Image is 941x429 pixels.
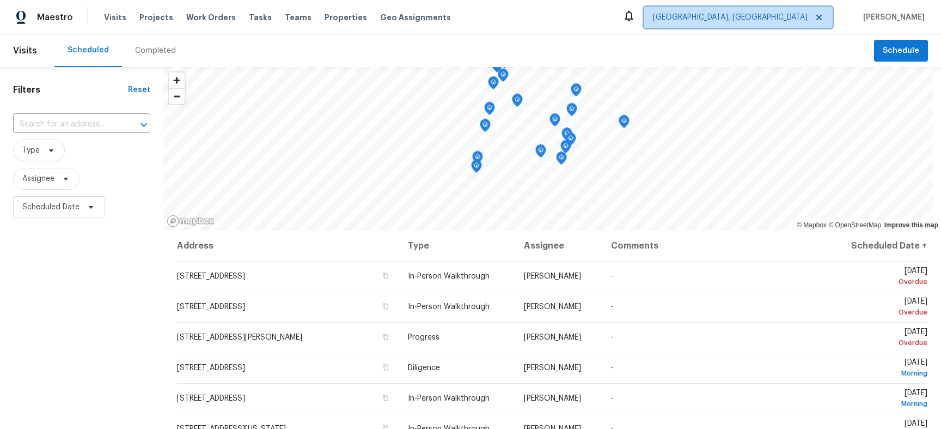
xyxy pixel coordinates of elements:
[381,362,390,372] button: Copy Address
[68,45,109,56] div: Scheduled
[13,84,128,95] h1: Filters
[381,393,390,403] button: Copy Address
[381,301,390,311] button: Copy Address
[535,144,546,161] div: Map marker
[524,334,581,341] span: [PERSON_NAME]
[836,359,927,379] span: [DATE]
[653,12,808,23] span: [GEOGRAPHIC_DATA], [GEOGRAPHIC_DATA]
[602,231,828,261] th: Comments
[177,303,245,311] span: [STREET_ADDRESS]
[177,334,302,341] span: [STREET_ADDRESS][PERSON_NAME]
[408,334,439,341] span: Progress
[136,117,151,132] button: Open
[169,88,185,104] button: Zoom out
[408,364,440,372] span: Diligence
[560,140,571,157] div: Map marker
[611,334,614,341] span: -
[515,231,602,261] th: Assignee
[524,364,581,372] span: [PERSON_NAME]
[883,44,919,58] span: Schedule
[128,84,150,95] div: Reset
[471,160,482,177] div: Map marker
[836,276,927,287] div: Overdue
[611,364,614,372] span: -
[484,102,495,119] div: Map marker
[472,151,483,168] div: Map marker
[163,67,933,231] canvas: Map
[285,12,311,23] span: Teams
[836,267,927,287] span: [DATE]
[408,273,490,280] span: In-Person Walkthrough
[167,215,215,227] a: Mapbox homepage
[611,395,614,402] span: -
[619,115,630,132] div: Map marker
[186,12,236,23] span: Work Orders
[399,231,515,261] th: Type
[22,202,80,213] span: Scheduled Date
[22,173,54,184] span: Assignee
[13,39,37,63] span: Visits
[408,395,490,402] span: In-Person Walkthrough
[104,12,126,23] span: Visits
[13,116,120,133] input: Search for an address...
[177,395,245,402] span: [STREET_ADDRESS]
[524,273,581,280] span: [PERSON_NAME]
[169,89,185,104] span: Zoom out
[561,128,572,144] div: Map marker
[524,303,581,311] span: [PERSON_NAME]
[611,273,614,280] span: -
[874,40,928,62] button: Schedule
[836,368,927,379] div: Morning
[512,94,523,111] div: Map marker
[566,103,577,120] div: Map marker
[611,303,614,311] span: -
[859,12,925,23] span: [PERSON_NAME]
[408,303,490,311] span: In-Person Walkthrough
[480,119,491,136] div: Map marker
[836,298,927,318] span: [DATE]
[139,12,173,23] span: Projects
[571,83,582,100] div: Map marker
[22,145,40,156] span: Type
[828,221,881,229] a: OpenStreetMap
[488,76,499,93] div: Map marker
[37,12,73,23] span: Maestro
[135,45,176,56] div: Completed
[177,364,245,372] span: [STREET_ADDRESS]
[828,231,928,261] th: Scheduled Date ↑
[884,221,938,229] a: Improve this map
[797,221,827,229] a: Mapbox
[836,328,927,348] span: [DATE]
[836,389,927,409] span: [DATE]
[381,271,390,281] button: Copy Address
[836,398,927,409] div: Morning
[524,395,581,402] span: [PERSON_NAME]
[380,12,451,23] span: Geo Assignments
[325,12,367,23] span: Properties
[836,337,927,348] div: Overdue
[492,59,503,76] div: Map marker
[176,231,399,261] th: Address
[249,14,272,21] span: Tasks
[381,332,390,342] button: Copy Address
[556,152,567,168] div: Map marker
[169,72,185,88] button: Zoom in
[549,113,560,130] div: Map marker
[836,307,927,318] div: Overdue
[177,273,245,280] span: [STREET_ADDRESS]
[565,132,576,149] div: Map marker
[498,69,509,86] div: Map marker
